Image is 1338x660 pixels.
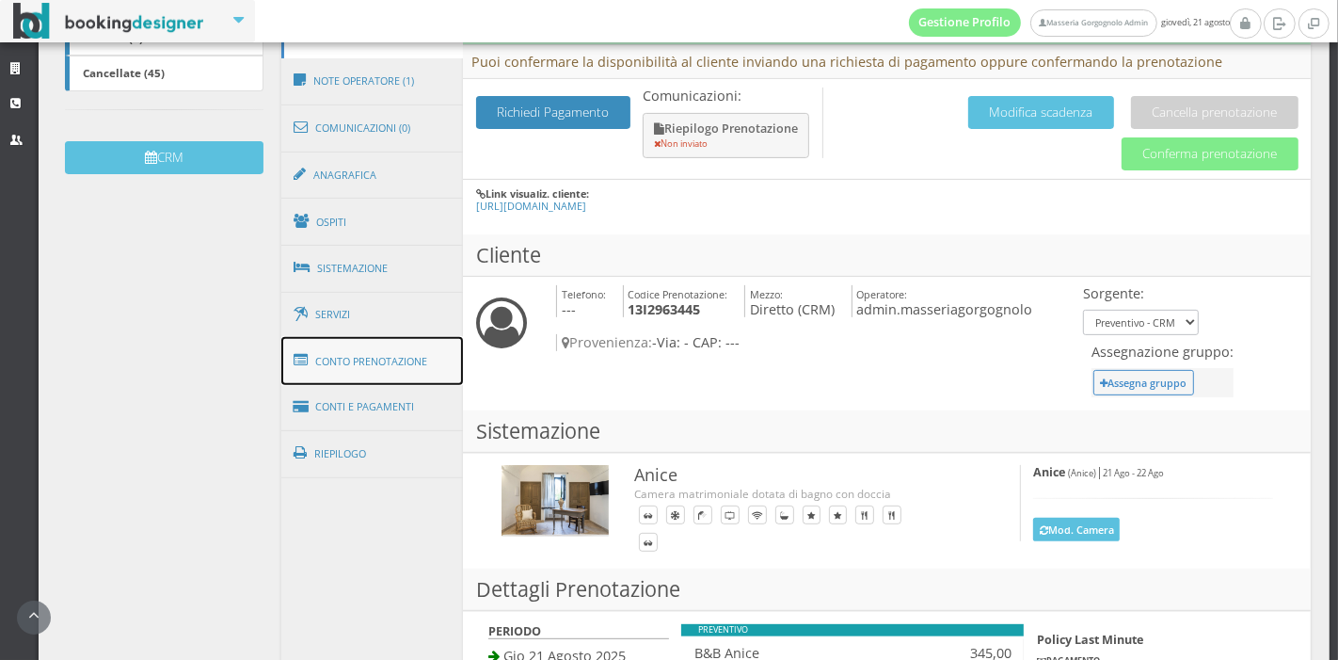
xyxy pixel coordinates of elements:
[852,285,1033,318] h4: admin.masseriagorgognolo
[502,465,609,537] img: c61cfc06592711ee9b0b027e0800ecac.jpg
[744,285,835,318] h4: Diretto (CRM)
[909,8,1230,37] span: giovedì, 21 agosto
[1030,9,1156,37] a: Masseria Gorgognolo Admin
[281,291,464,339] a: Servizi
[1103,467,1164,479] small: 21 Ago - 22 Ago
[281,56,464,105] a: Note Operatore (1)
[463,234,1311,277] h3: Cliente
[281,104,464,153] a: Comunicazioni (0)
[83,65,165,80] b: Cancellate (45)
[1122,137,1298,170] button: Conferma prenotazione
[657,333,680,351] span: Via:
[281,383,464,431] a: Conti e Pagamenti
[1033,518,1120,541] button: Mod. Camera
[1131,96,1298,129] button: Cancella prenotazione
[281,337,464,386] a: Conto Prenotazione
[488,623,541,639] b: PERIODO
[13,3,204,40] img: BookingDesigner.com
[684,333,740,351] span: - CAP: ---
[476,96,630,129] button: Richiedi Pagamento
[281,198,464,247] a: Ospiti
[1033,464,1065,480] b: Anice
[281,244,464,293] a: Sistemazione
[968,96,1114,129] button: Modifica scadenza
[281,151,464,200] a: Anagrafica
[556,285,606,318] h4: ---
[1037,632,1143,648] b: Policy Last Minute
[486,186,589,201] b: Link visualiz. cliente:
[1068,467,1096,479] small: (Anice)
[628,287,727,301] small: Codice Prenotazione:
[643,88,813,104] p: Comunicazioni:
[65,141,263,174] button: CRM
[463,410,1311,453] h3: Sistemazione
[1093,370,1194,395] button: Assegna gruppo
[654,137,708,150] small: Non inviato
[463,45,1311,79] h4: Puoi confermare la disponibilità al cliente inviando una richiesta di pagamento oppure confermand...
[476,199,586,213] a: [URL][DOMAIN_NAME]
[1091,344,1234,360] h4: Assegnazione gruppo:
[463,569,1311,611] h3: Dettagli Prenotazione
[750,287,783,301] small: Mezzo:
[1083,285,1199,301] h4: Sorgente:
[562,287,606,301] small: Telefono:
[556,334,1078,350] h4: -
[83,30,143,45] b: Scadute (0)
[281,429,464,478] a: Riepilogo
[909,8,1022,37] a: Gestione Profilo
[643,113,809,159] button: Riepilogo Prenotazione Non inviato
[1033,465,1272,479] h5: |
[65,56,263,91] a: Cancellate (45)
[628,300,700,318] b: 13I2963445
[856,287,907,301] small: Operatore:
[634,465,981,486] h3: Anice
[681,624,1024,636] div: PREVENTIVO
[562,333,652,351] span: Provenienza:
[634,486,981,502] div: Camera matrimoniale dotata di bagno con doccia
